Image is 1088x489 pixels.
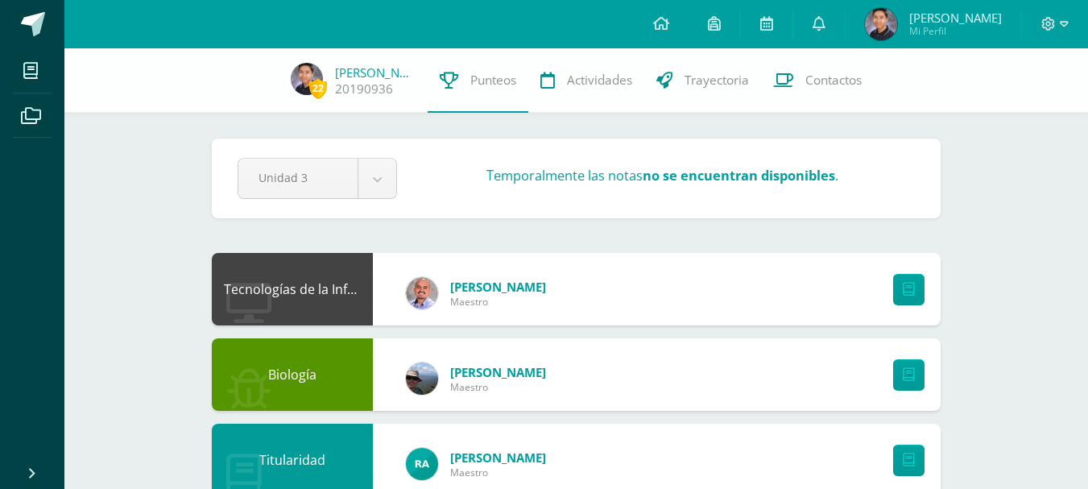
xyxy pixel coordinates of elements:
strong: no se encuentran disponibles [643,167,835,184]
span: [PERSON_NAME] [450,279,546,295]
span: [PERSON_NAME] [450,450,546,466]
span: Mi Perfil [909,24,1002,38]
span: Maestro [450,295,546,309]
img: efe81ee60abbfe35d6bef446c11e5b36.png [865,8,897,40]
span: 22 [309,78,327,98]
img: d166cc6b6add042c8d443786a57c7763.png [406,448,438,480]
span: Unidad 3 [259,159,337,197]
span: Maestro [450,466,546,479]
div: Biología [212,338,373,411]
img: efe81ee60abbfe35d6bef446c11e5b36.png [291,63,323,95]
a: [PERSON_NAME] [335,64,416,81]
span: Actividades [567,72,632,89]
span: Trayectoria [685,72,749,89]
a: Actividades [528,48,644,113]
a: Contactos [761,48,874,113]
img: 5e952bed91828fffc449ceb1b345eddb.png [406,363,438,395]
span: Contactos [805,72,862,89]
span: [PERSON_NAME] [450,364,546,380]
a: Punteos [428,48,528,113]
div: Tecnologías de la Información y la Comunicación [212,253,373,325]
span: Punteos [470,72,516,89]
span: [PERSON_NAME] [909,10,1002,26]
a: 20190936 [335,81,393,97]
img: f4ddca51a09d81af1cee46ad6847c426.png [406,277,438,309]
h3: Temporalmente las notas . [486,167,838,184]
a: Unidad 3 [238,159,396,198]
a: Trayectoria [644,48,761,113]
span: Maestro [450,380,546,394]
